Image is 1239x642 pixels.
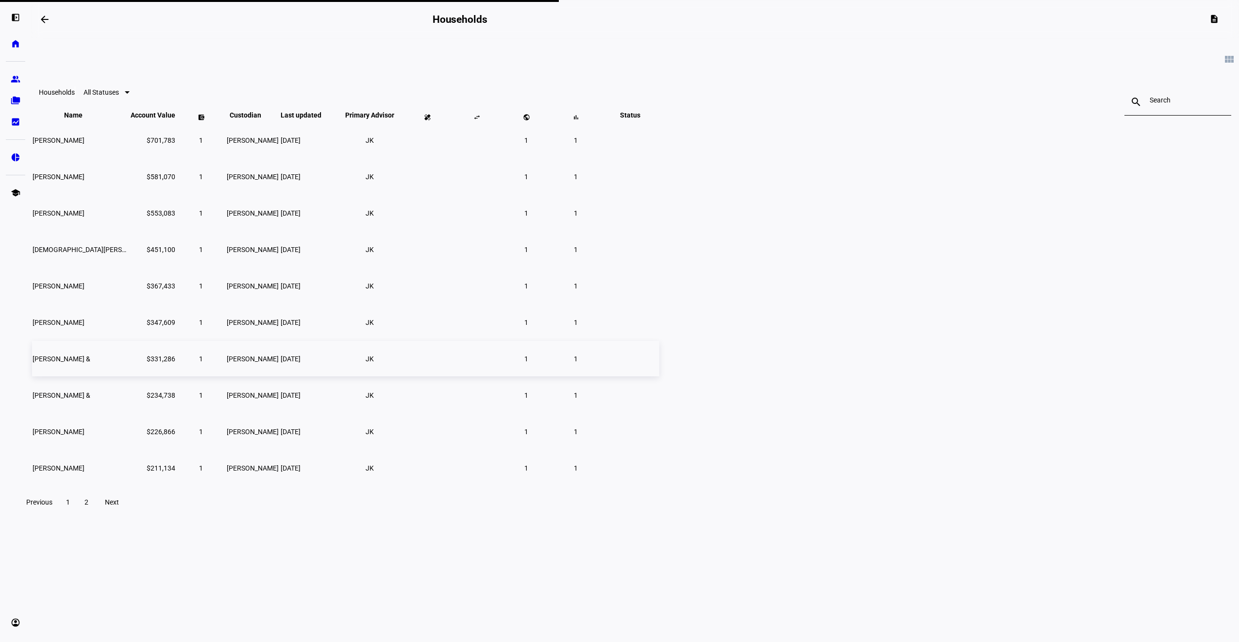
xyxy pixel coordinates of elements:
span: 1 [524,282,528,290]
span: 1 [524,355,528,363]
span: [PERSON_NAME] [227,173,279,181]
span: Kristen Marie Cantillon [33,246,155,253]
span: Carol S Mclain [33,209,84,217]
span: [DATE] [281,282,301,290]
span: Robin Nestler [33,136,84,144]
span: 1 [574,173,578,181]
a: group [6,69,25,89]
span: 1 [524,246,528,253]
span: [DATE] [281,355,301,363]
td: $367,433 [130,268,176,304]
li: JK [361,350,379,368]
eth-mat-symbol: school [11,188,20,198]
span: Jeffrey M Shapiro & [33,355,90,363]
span: 1 [524,319,528,326]
td: $451,100 [130,232,176,267]
li: JK [361,241,379,258]
span: Raymond Eugene Bilter [33,428,84,436]
span: [PERSON_NAME] [227,428,279,436]
a: folder_copy [6,91,25,110]
span: [PERSON_NAME] [227,355,279,363]
td: $211,134 [130,450,176,486]
span: [DATE] [281,428,301,436]
span: 1 [574,428,578,436]
eth-mat-symbol: home [11,39,20,49]
span: 1 [524,464,528,472]
span: Previous [26,498,52,506]
li: JK [361,204,379,222]
span: [PERSON_NAME] [227,282,279,290]
span: [DATE] [281,209,301,217]
span: [PERSON_NAME] [227,464,279,472]
td: $234,738 [130,377,176,413]
span: 1 [199,136,203,144]
li: JK [361,132,379,149]
eth-mat-symbol: left_panel_open [11,13,20,22]
span: Status [613,111,648,119]
span: 1 [524,173,528,181]
input: Search [1150,96,1206,104]
span: 1 [199,464,203,472]
li: JK [361,168,379,186]
li: JK [361,459,379,477]
span: Jerome P Conlin Ttee [33,282,84,290]
span: 1 [199,355,203,363]
span: Edward F Burns Ii [33,319,84,326]
span: 1 [524,209,528,217]
span: [DATE] [281,391,301,399]
span: 1 [574,319,578,326]
button: Previous [20,492,58,512]
span: 1 [574,136,578,144]
span: [PERSON_NAME] [227,136,279,144]
span: [DATE] [281,173,301,181]
button: 1 [59,492,77,512]
span: [DATE] [281,464,301,472]
span: 1 [574,464,578,472]
a: home [6,34,25,53]
a: pie_chart [6,148,25,167]
span: [PERSON_NAME] [227,209,279,217]
span: 1 [199,319,203,326]
span: Last updated [281,111,336,119]
span: 1 [199,246,203,253]
span: 1 [199,428,203,436]
span: 1 [524,428,528,436]
a: bid_landscape [6,112,25,132]
span: Name [64,111,97,119]
span: Elizabeth Carolyn Burns & [33,391,90,399]
span: [PERSON_NAME] [227,391,279,399]
td: $581,070 [130,159,176,194]
li: JK [361,387,379,404]
span: 1 [66,498,70,506]
mat-icon: description [1209,14,1219,24]
eth-mat-symbol: bid_landscape [11,117,20,127]
span: [PERSON_NAME] [227,319,279,326]
span: Account Value [131,111,175,119]
li: JK [361,277,379,295]
eth-mat-symbol: account_circle [11,618,20,627]
eth-mat-symbol: group [11,74,20,84]
eth-mat-symbol: pie_chart [11,152,20,162]
span: 1 [574,282,578,290]
span: Emma M Coffey [33,464,84,472]
span: 1 [574,246,578,253]
td: $553,083 [130,195,176,231]
td: $331,286 [130,341,176,376]
span: All Statuses [84,88,119,96]
span: 1 [574,209,578,217]
span: 1 [199,173,203,181]
td: $226,866 [130,414,176,449]
mat-icon: arrow_backwards [39,14,50,25]
span: 1 [524,391,528,399]
span: Custodian [230,111,276,119]
span: 1 [199,209,203,217]
eth-data-table-title: Households [39,88,75,96]
span: Lillian A Zaccaria [33,173,84,181]
mat-icon: view_module [1223,53,1235,65]
span: 1 [199,282,203,290]
span: 1 [524,136,528,144]
td: $701,783 [130,122,176,158]
mat-icon: search [1124,96,1148,108]
span: 1 [574,391,578,399]
span: [DATE] [281,246,301,253]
